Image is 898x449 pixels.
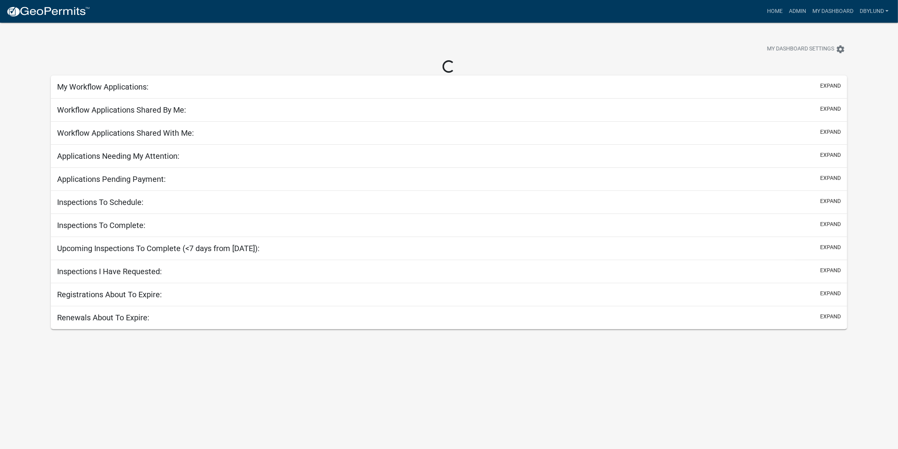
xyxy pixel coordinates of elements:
h5: Applications Needing My Attention: [57,151,179,161]
h5: Registrations About To Expire: [57,290,162,299]
h5: Workflow Applications Shared With Me: [57,128,194,138]
button: expand [820,105,841,113]
button: expand [820,220,841,228]
button: expand [820,289,841,298]
a: Admin [786,4,809,19]
button: expand [820,128,841,136]
button: My Dashboard Settingssettings [761,41,851,57]
span: My Dashboard Settings [767,45,834,54]
h5: Renewals About To Expire: [57,313,149,322]
h5: Inspections I Have Requested: [57,267,162,276]
button: expand [820,313,841,321]
button: expand [820,174,841,182]
a: dbylund [857,4,892,19]
a: My Dashboard [809,4,857,19]
button: expand [820,82,841,90]
h5: Inspections To Complete: [57,221,145,230]
h5: Inspections To Schedule: [57,198,143,207]
button: expand [820,197,841,205]
h5: Workflow Applications Shared By Me: [57,105,186,115]
button: expand [820,243,841,251]
h5: Upcoming Inspections To Complete (<7 days from [DATE]): [57,244,260,253]
button: expand [820,151,841,159]
h5: Applications Pending Payment: [57,174,166,184]
i: settings [836,45,845,54]
a: Home [764,4,786,19]
button: expand [820,266,841,275]
h5: My Workflow Applications: [57,82,149,92]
